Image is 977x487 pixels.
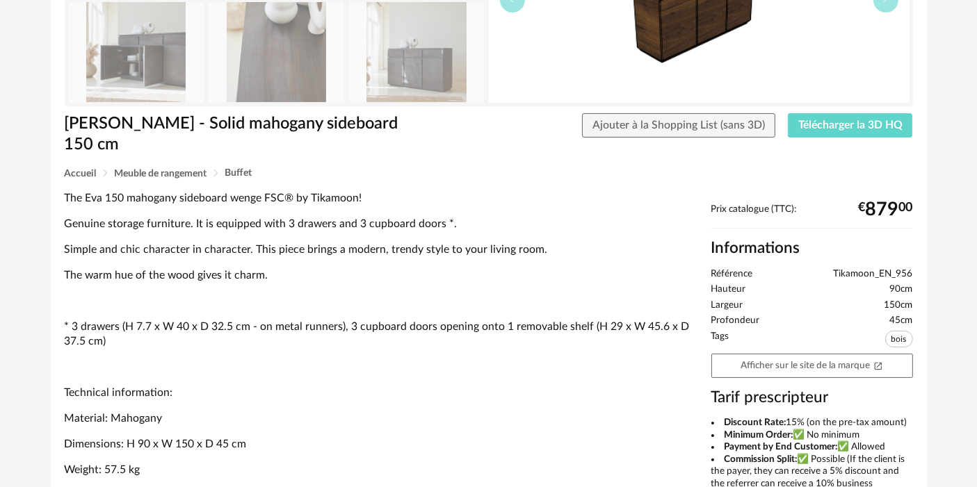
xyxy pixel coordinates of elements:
h3: Tarif prescripteur [711,388,913,408]
p: The Eva 150 mahogany sideboard wenge FSC® by Tikamoon! [65,191,697,206]
h1: [PERSON_NAME] - Solid mahogany sideboard 150 cm [65,113,410,156]
div: Prix catalogue (TTC): [711,204,913,229]
span: Open In New icon [873,360,883,370]
b: Commission Split: [724,454,797,464]
p: Dimensions: H 90 x W 150 x D 45 cm [65,437,697,452]
span: 45cm [890,315,913,327]
p: Weight: 57.5 kg [65,463,697,477]
span: Meuble de rangement [115,169,207,179]
p: * 3 drawers (H 7.7 x W 40 x D 32.5 cm - on metal runners), 3 cupboard doors opening onto 1 remova... [65,320,697,349]
span: bois [885,331,913,347]
span: 150cm [885,299,913,312]
span: 90cm [890,283,913,296]
b: Payment by End Customer: [724,442,837,452]
img: buffet-en-acajou-massif-eva-150-cm-956-htm [349,2,484,101]
p: Technical information: [65,386,697,400]
span: Largeur [711,299,743,312]
div: € 00 [859,204,913,215]
span: Hauteur [711,283,746,296]
li: ✅ Allowed [711,441,913,454]
span: Tags [711,331,729,351]
span: Tikamoon_EN_956 [834,268,913,281]
span: Télécharger la 3D HQ [798,119,903,131]
li: ✅ No minimum [711,429,913,442]
span: Accueil [65,169,97,179]
span: 879 [866,204,899,215]
p: Genuine storage furniture. It is equipped with 3 drawers and 3 cupboard doors *. [65,217,697,231]
b: Discount Rate: [724,418,786,427]
p: The warm hue of the wood gives it charm. [65,268,697,283]
p: Material: Mahogany [65,411,697,426]
b: Minimum Order: [724,430,793,440]
div: Breadcrumb [65,168,913,179]
a: Afficher sur le site de la marqueOpen In New icon [711,354,913,378]
span: Buffet [225,168,252,178]
h2: Informations [711,238,913,258]
img: buffet-en-acajou-massif-eva-150-cm-956-htm [69,2,204,101]
button: Télécharger la 3D HQ [788,113,913,138]
button: Ajouter à la Shopping List (sans 3D) [582,113,775,138]
p: Simple and chic character in character. This piece brings a modern, trendy style to your living r... [65,242,697,257]
span: Profondeur [711,315,760,327]
img: buffet-en-acajou-massif-eva-150-cm-956-htm [209,2,344,101]
li: 15% (on the pre-tax amount) [711,417,913,429]
span: Ajouter à la Shopping List (sans 3D) [592,119,765,131]
span: Référence [711,268,753,281]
